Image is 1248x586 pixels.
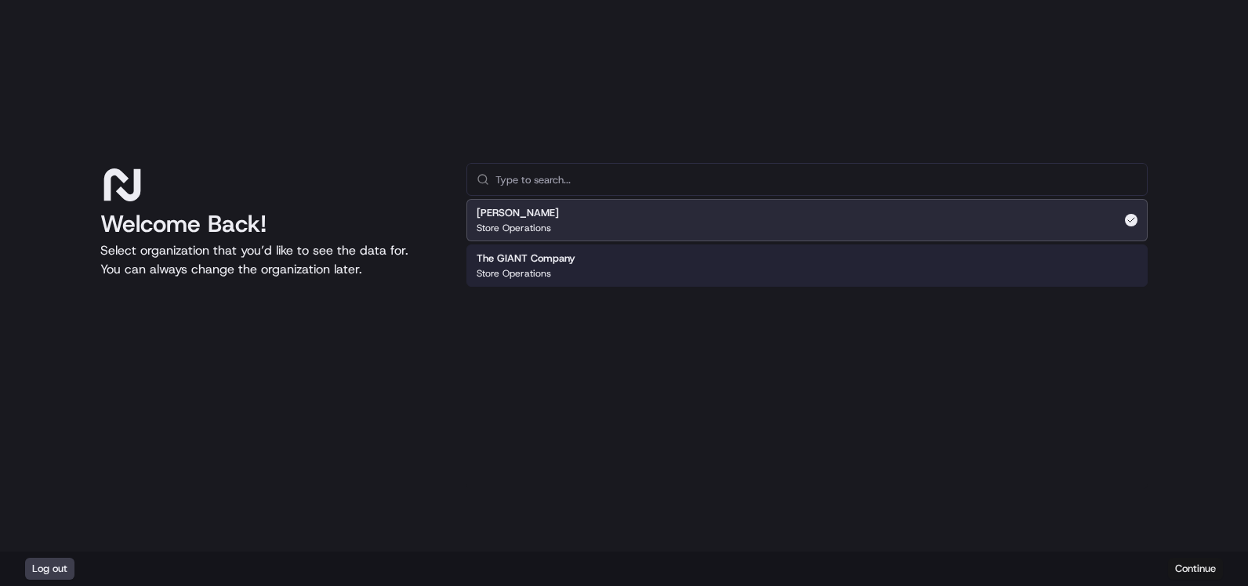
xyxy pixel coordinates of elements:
[100,210,441,238] h1: Welcome Back!
[100,241,441,279] p: Select organization that you’d like to see the data for. You can always change the organization l...
[477,206,559,220] h2: [PERSON_NAME]
[466,196,1148,290] div: Suggestions
[1168,558,1223,580] button: Continue
[495,164,1137,195] input: Type to search...
[25,558,74,580] button: Log out
[477,267,551,280] p: Store Operations
[477,251,575,266] h2: The GIANT Company
[477,222,551,234] p: Store Operations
